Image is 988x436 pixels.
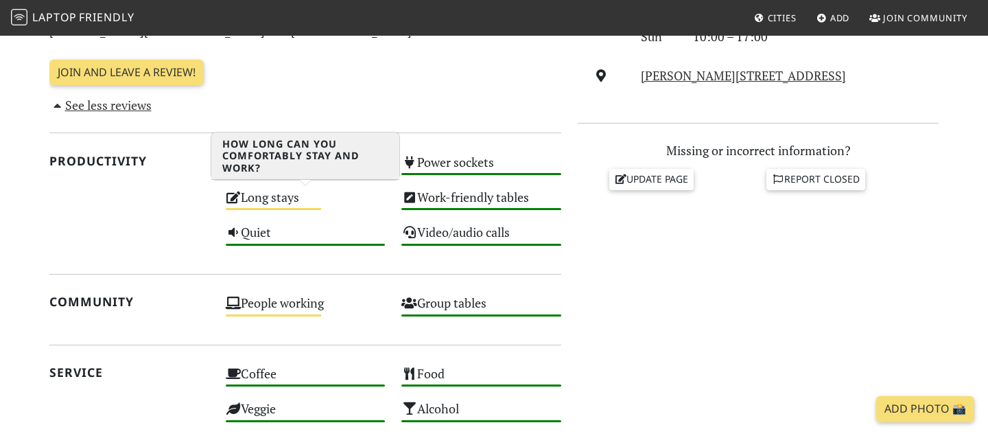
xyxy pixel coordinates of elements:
[49,154,209,168] h2: Productivity
[811,5,856,30] a: Add
[32,10,77,25] span: Laptop
[11,9,27,25] img: LaptopFriendly
[876,396,974,422] a: Add Photo 📸
[393,186,569,221] div: Work-friendly tables
[49,60,204,86] a: Join and leave a review!
[217,292,394,327] div: People working
[883,12,967,24] span: Join Community
[633,27,685,47] div: Sun
[766,169,865,190] a: Report closed
[609,169,694,190] a: Update page
[768,12,797,24] span: Cities
[211,133,399,180] h3: How long can you comfortably stay and work?
[393,363,569,398] div: Food
[217,186,394,221] div: Long stays
[393,292,569,327] div: Group tables
[217,221,394,256] div: Quiet
[393,221,569,256] div: Video/audio calls
[49,365,209,380] h2: Service
[641,67,846,84] a: [PERSON_NAME][STREET_ADDRESS]
[830,12,850,24] span: Add
[49,295,209,309] h2: Community
[79,10,134,25] span: Friendly
[393,151,569,186] div: Power sockets
[393,398,569,433] div: Alcohol
[749,5,802,30] a: Cities
[217,398,394,433] div: Veggie
[578,141,939,161] p: Missing or incorrect information?
[685,27,947,47] div: 10:00 – 17:00
[217,363,394,398] div: Coffee
[49,97,152,113] a: See less reviews
[864,5,973,30] a: Join Community
[11,6,134,30] a: LaptopFriendly LaptopFriendly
